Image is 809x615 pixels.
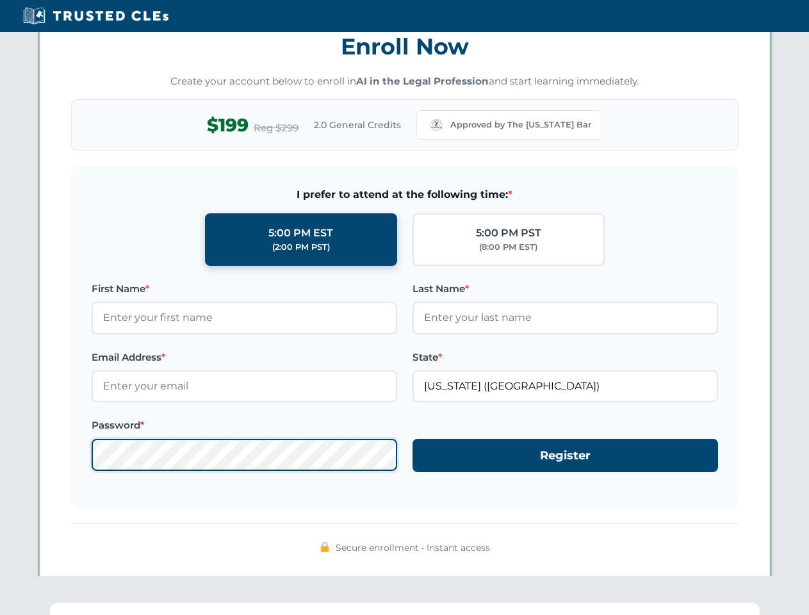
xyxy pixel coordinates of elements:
input: Enter your email [92,370,397,402]
span: 2.0 General Credits [314,118,401,132]
span: Secure enrollment • Instant access [336,541,490,555]
span: $199 [207,111,249,140]
p: Create your account below to enroll in and start learning immediately. [71,74,739,89]
div: (2:00 PM PST) [272,241,330,254]
input: Enter your first name [92,302,397,334]
img: Trusted CLEs [19,6,172,26]
input: Missouri (MO) [413,370,718,402]
label: State [413,350,718,365]
div: 5:00 PM EST [268,225,333,242]
div: 5:00 PM PST [476,225,541,242]
h3: Enroll Now [71,26,739,67]
button: Register [413,439,718,473]
img: Missouri Bar [427,116,445,134]
label: Last Name [413,281,718,297]
label: First Name [92,281,397,297]
span: Reg $299 [254,120,298,136]
img: 🔒 [320,542,330,552]
label: Password [92,418,397,433]
div: (8:00 PM EST) [479,241,537,254]
input: Enter your last name [413,302,718,334]
span: I prefer to attend at the following time: [92,186,718,203]
span: Approved by The [US_STATE] Bar [450,119,591,131]
label: Email Address [92,350,397,365]
strong: AI in the Legal Profession [356,75,489,87]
